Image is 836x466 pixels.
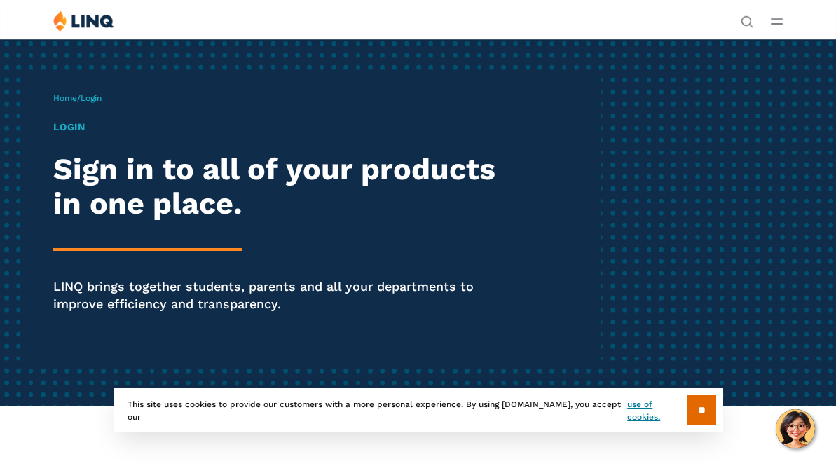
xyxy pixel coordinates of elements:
button: Open Search Bar [741,14,753,27]
span: / [53,93,102,103]
div: This site uses cookies to provide our customers with a more personal experience. By using [DOMAIN... [114,388,723,432]
a: use of cookies. [627,398,687,423]
button: Hello, have a question? Let’s chat. [776,409,815,448]
p: LINQ brings together students, parents and all your departments to improve efficiency and transpa... [53,277,512,313]
img: LINQ | K‑12 Software [53,10,114,32]
span: Login [81,93,102,103]
h1: Login [53,120,512,135]
nav: Utility Navigation [741,10,753,27]
h2: Sign in to all of your products in one place. [53,152,512,221]
a: Home [53,93,77,103]
button: Open Main Menu [771,13,783,29]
